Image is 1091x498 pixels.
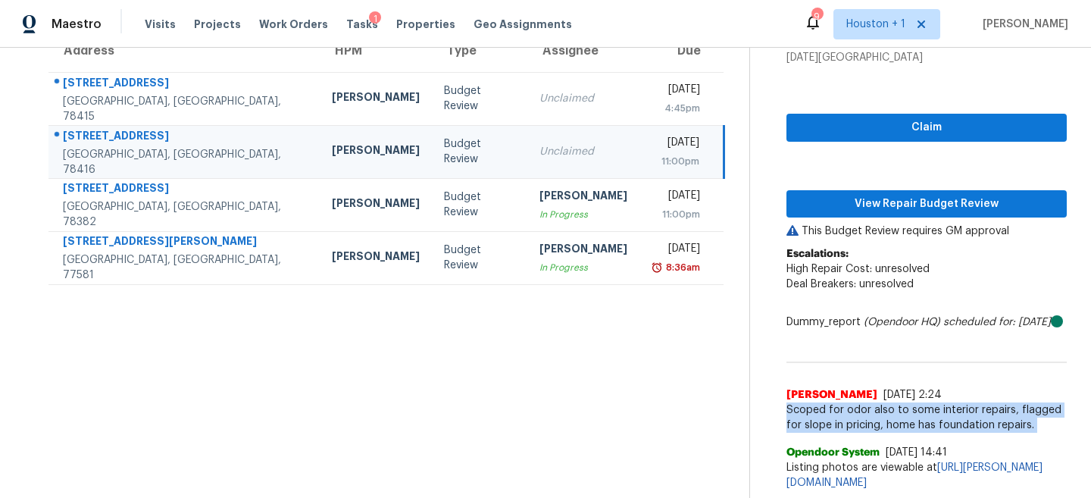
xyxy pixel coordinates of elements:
div: [PERSON_NAME] [539,188,627,207]
div: In Progress [539,207,627,222]
span: High Repair Cost: unresolved [786,264,930,274]
div: [DATE] [652,82,700,101]
th: Type [432,30,528,72]
p: This Budget Review requires GM approval [786,224,1067,239]
button: View Repair Budget Review [786,190,1067,218]
span: Maestro [52,17,102,32]
span: [PERSON_NAME] [786,387,877,402]
button: Claim [786,114,1067,142]
span: [DATE] 2:24 [883,390,942,400]
div: Dummy_report [786,315,1067,330]
span: Scoped for odor also to some interior repairs, flagged for slope in pricing, home has foundation ... [786,402,1067,433]
div: [PERSON_NAME] [332,196,420,215]
div: Budget Review [444,243,516,273]
div: [GEOGRAPHIC_DATA], [GEOGRAPHIC_DATA], 78416 [63,147,308,177]
div: [STREET_ADDRESS][PERSON_NAME] [63,233,308,252]
span: Work Orders [259,17,328,32]
div: [PERSON_NAME] [539,241,627,260]
span: Projects [194,17,241,32]
span: [DATE] 14:41 [886,447,947,458]
div: 4:45pm [652,101,700,116]
div: [PERSON_NAME] [332,249,420,268]
div: [STREET_ADDRESS] [63,128,308,147]
span: Deal Breakers: unresolved [786,279,914,290]
th: Assignee [527,30,639,72]
div: 1 [369,11,381,27]
span: Houston + 1 [846,17,905,32]
div: 11:00pm [652,207,700,222]
img: Overdue Alarm Icon [651,260,663,275]
span: Claim [799,118,1055,137]
span: Visits [145,17,176,32]
div: [GEOGRAPHIC_DATA], [GEOGRAPHIC_DATA], 78382 [63,199,308,230]
i: scheduled for: [DATE] [943,317,1051,327]
th: Address [48,30,320,72]
div: Budget Review [444,189,516,220]
th: Due [639,30,724,72]
div: Budget Review [444,136,516,167]
i: (Opendoor HQ) [864,317,940,327]
div: [STREET_ADDRESS] [63,180,308,199]
th: HPM [320,30,432,72]
div: Unclaimed [539,144,627,159]
b: Escalations: [786,249,849,259]
div: [PERSON_NAME] [332,143,420,161]
span: Geo Assignments [474,17,572,32]
span: Opendoor System [786,445,880,460]
div: [STREET_ADDRESS] [63,75,308,94]
div: 11:00pm [652,154,699,169]
div: [GEOGRAPHIC_DATA], [GEOGRAPHIC_DATA], 78415 [63,94,308,124]
div: [PERSON_NAME] [332,89,420,108]
div: Budget Review [444,83,516,114]
div: 8:36am [663,260,700,275]
div: 9 [811,9,822,24]
span: [PERSON_NAME] [977,17,1068,32]
span: View Repair Budget Review [799,195,1055,214]
div: [DATE][GEOGRAPHIC_DATA] [786,50,1067,65]
span: Properties [396,17,455,32]
div: In Progress [539,260,627,275]
div: [DATE] [652,241,700,260]
span: Tasks [346,19,378,30]
div: [GEOGRAPHIC_DATA], [GEOGRAPHIC_DATA], 77581 [63,252,308,283]
div: [DATE] [652,135,699,154]
div: Unclaimed [539,91,627,106]
span: Listing photos are viewable at [786,460,1067,490]
div: [DATE] [652,188,700,207]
